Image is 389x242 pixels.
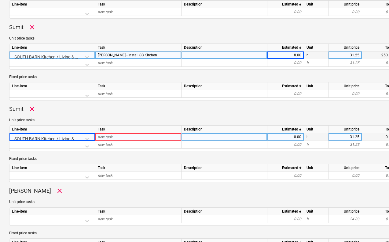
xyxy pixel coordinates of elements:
div: h [304,215,328,223]
div: 8.00 [270,51,301,59]
div: Unit [304,1,328,8]
div: Line-item [9,82,95,90]
div: Description [182,82,267,90]
div: 31.25 [331,133,359,141]
div: Description [182,1,267,8]
div: Task [95,208,182,215]
div: 0.00 [270,215,301,223]
div: Line-item [9,1,95,8]
div: 0.00 [331,90,359,98]
div: Unit [304,164,328,172]
div: 0.00 [270,90,301,98]
div: Unit price [328,82,362,90]
div: Line-item [9,44,95,51]
div: Task [95,44,182,51]
div: Description [182,44,267,51]
div: 0.00 [331,172,359,180]
div: Unit [304,44,328,51]
span: new task [98,92,112,96]
div: Line-item [9,126,95,133]
div: Estimated # [267,44,304,51]
div: Line-item [9,164,95,172]
span: new task [98,173,112,178]
span: Remove worker [56,187,63,195]
div: Estimated # [267,164,304,172]
p: Sumit [9,105,24,113]
span: new task [98,61,112,65]
span: LEE - Install SB Kitchen [98,53,157,57]
span: Remove worker [28,24,36,31]
div: Line-item [9,208,95,215]
div: Description [182,164,267,172]
span: Remove worker [28,105,36,113]
div: Unit price [328,44,362,51]
div: 0.00 [270,8,301,16]
div: 24.03 [331,215,359,223]
div: Task [95,1,182,8]
div: Estimated # [267,126,304,133]
span: new task [98,142,112,147]
div: Task [95,164,182,172]
div: Unit price [328,126,362,133]
div: Unit price [328,164,362,172]
div: h [304,59,328,67]
div: Description [182,126,267,133]
div: Unit [304,126,328,133]
div: Unit [304,82,328,90]
span: new task [98,10,112,14]
div: Unit price [328,1,362,8]
p: [PERSON_NAME] [9,187,51,195]
div: Description [182,208,267,215]
div: Estimated # [267,1,304,8]
div: 0.00 [331,8,359,16]
div: Task [95,82,182,90]
div: 31.25 [331,51,359,59]
div: Task [95,126,182,133]
div: h [304,141,328,149]
div: 0.00 [270,59,301,67]
div: h [304,51,328,59]
div: 31.25 [331,59,359,67]
div: Estimated # [267,82,304,90]
div: Estimated # [267,208,304,215]
div: 31.25 [331,141,359,149]
div: 0.00 [270,141,301,149]
span: new task [98,135,112,139]
p: Sumit [9,24,24,31]
span: new task [98,217,112,221]
div: 0.00 [270,172,301,180]
div: h [304,133,328,141]
div: 0.00 [270,133,301,141]
div: Unit [304,208,328,215]
div: Unit price [328,208,362,215]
